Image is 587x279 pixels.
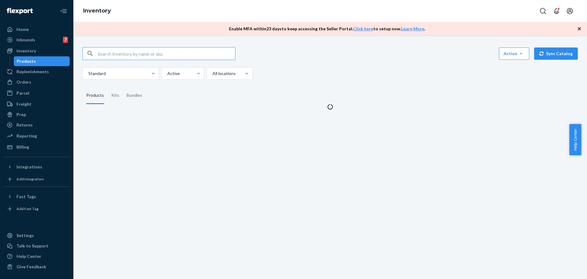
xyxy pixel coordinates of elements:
[4,251,70,261] a: Help Center
[7,8,33,14] img: Flexport logo
[4,110,70,119] a: Prep
[212,70,212,77] input: All locations
[17,48,36,54] div: Inventory
[504,51,525,57] div: Action
[17,69,49,75] div: Replenishments
[4,162,70,172] button: Integrations
[86,87,104,104] div: Products
[353,26,373,31] a: Click here
[4,25,70,34] a: Home
[4,131,70,141] a: Reporting
[401,26,424,31] a: Learn More
[14,56,70,66] a: Products
[127,87,142,104] div: Bundles
[17,79,31,85] div: Orders
[4,67,70,77] a: Replenishments
[4,142,70,152] a: Billing
[12,4,34,10] span: Support
[499,47,529,60] button: Action
[537,5,549,17] button: Open Search Box
[17,164,42,170] div: Integrations
[83,7,111,14] a: Inventory
[17,101,31,107] div: Freight
[17,122,33,128] div: Returns
[4,46,70,56] a: Inventory
[4,204,70,214] a: Add Fast Tag
[17,194,36,200] div: Fast Tags
[564,5,576,17] button: Open account menu
[17,144,29,150] div: Billing
[4,35,70,45] a: Inbounds7
[17,133,37,139] div: Reporting
[78,2,116,20] ol: breadcrumbs
[17,206,39,211] div: Add Fast Tag
[17,111,26,118] div: Prep
[63,37,68,43] div: 7
[57,5,70,17] button: Close Navigation
[17,176,44,182] div: Add Integration
[4,262,70,272] button: Give Feedback
[17,58,36,64] div: Products
[17,26,29,32] div: Home
[4,241,70,251] button: Talk to Support
[4,231,70,240] a: Settings
[4,192,70,202] button: Fast Tags
[98,47,235,60] input: Search inventory by name or sku
[569,124,581,155] button: Help Center
[229,26,425,32] p: Enable MFA within 23 days to keep accessing the Seller Portal. to setup now. .
[17,264,46,270] div: Give Feedback
[4,77,70,87] a: Orders
[550,5,563,17] button: Open notifications
[4,99,70,109] a: Freight
[17,253,41,259] div: Help Center
[4,88,70,98] a: Parcel
[17,243,48,249] div: Talk to Support
[17,90,29,96] div: Parcel
[534,47,578,60] button: Sync Catalog
[17,232,34,239] div: Settings
[4,174,70,184] a: Add Integration
[17,37,35,43] div: Inbounds
[111,87,119,104] div: Kits
[4,120,70,130] a: Returns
